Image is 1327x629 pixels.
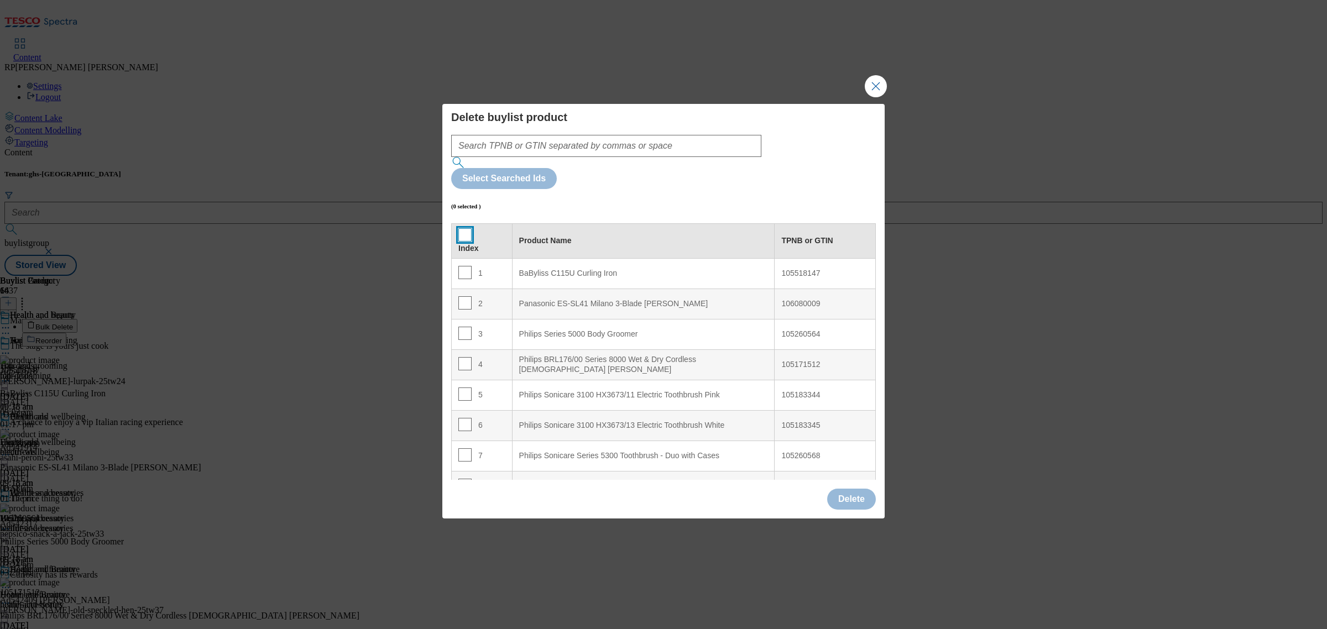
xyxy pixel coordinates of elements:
div: 5 [458,387,505,403]
div: 105518147 [781,269,869,279]
button: Delete [827,489,876,510]
div: 105260568 [781,451,869,461]
button: Close Modal [865,75,887,97]
div: 105183345 [781,421,869,431]
div: 105183344 [781,390,869,400]
div: 2 [458,296,505,312]
div: Philips Sonicare Series 5300 Toothbrush - Duo with Cases [519,451,768,461]
div: 1 [458,266,505,282]
div: Philips Sonicare 3100 HX3673/11 Electric Toothbrush Pink [519,390,768,400]
div: Philips Sonicare 3100 HX3673/13 Electric Toothbrush White [519,421,768,431]
div: 8 [458,479,505,495]
div: Product Name [519,236,768,246]
div: Philips Series 5000 Body Groomer [519,329,768,339]
div: Panasonic ES-SL41 Milano 3-Blade [PERSON_NAME] [519,299,768,309]
div: 4 [458,357,505,373]
div: Index [458,244,505,254]
div: 105171512 [781,360,869,370]
div: Modal [442,104,885,518]
div: 106080009 [781,299,869,309]
div: 6 [458,418,505,434]
h4: Delete buylist product [451,111,876,124]
input: Search TPNB or GTIN separated by commas or space [451,135,761,157]
div: 105260564 [781,329,869,339]
button: Select Searched Ids [451,168,557,189]
div: Philips BRL176/00 Series 8000 Wet & Dry Cordless [DEMOGRAPHIC_DATA] [PERSON_NAME] [519,355,768,374]
div: 7 [458,448,505,464]
h6: (0 selected ) [451,203,481,209]
div: BaByliss C115U Curling Iron [519,269,768,279]
div: 3 [458,327,505,343]
div: TPNB or GTIN [781,236,869,246]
